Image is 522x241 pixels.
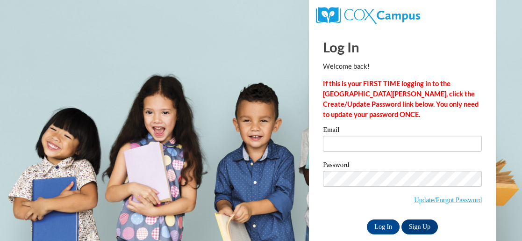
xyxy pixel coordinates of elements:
[323,126,482,136] label: Email
[367,219,400,234] input: Log In
[414,196,482,204] a: Update/Forgot Password
[323,37,482,57] h1: Log In
[401,219,438,234] a: Sign Up
[323,80,479,118] strong: If this is your FIRST TIME logging in to the [GEOGRAPHIC_DATA][PERSON_NAME], click the Create/Upd...
[316,11,420,19] a: COX Campus
[323,161,482,171] label: Password
[323,61,482,72] p: Welcome back!
[316,7,420,24] img: COX Campus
